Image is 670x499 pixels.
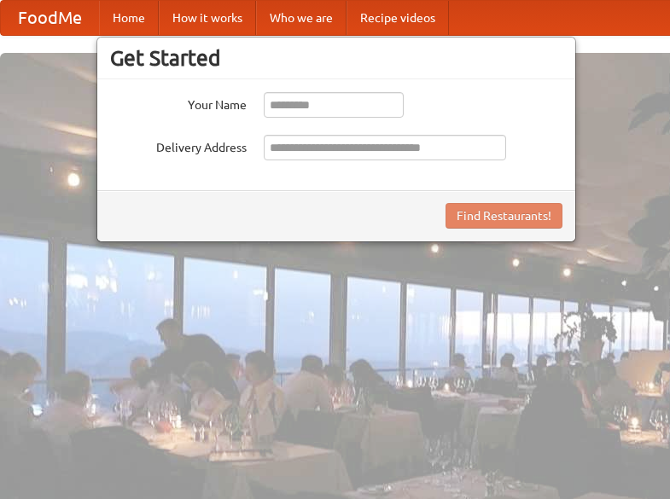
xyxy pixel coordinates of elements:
[256,1,347,35] a: Who we are
[99,1,159,35] a: Home
[110,92,247,113] label: Your Name
[347,1,449,35] a: Recipe videos
[1,1,99,35] a: FoodMe
[159,1,256,35] a: How it works
[446,203,562,229] button: Find Restaurants!
[110,135,247,156] label: Delivery Address
[110,45,562,71] h3: Get Started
